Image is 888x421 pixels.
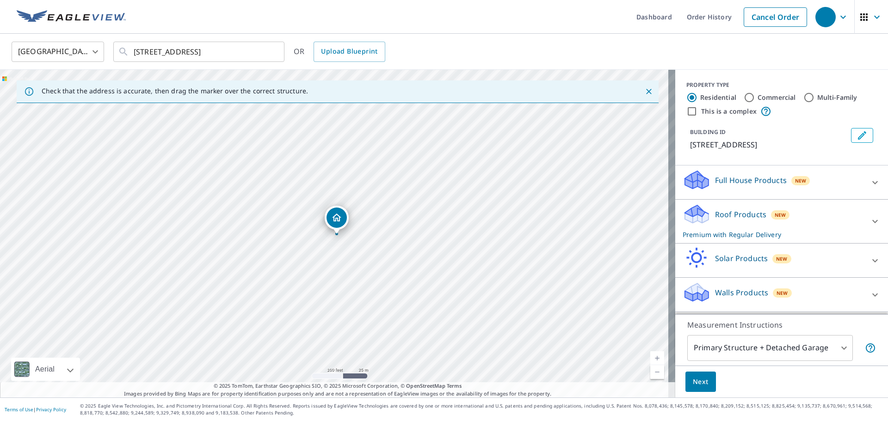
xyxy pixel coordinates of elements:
[775,211,786,219] span: New
[650,365,664,379] a: Current Level 18, Zoom Out
[294,42,385,62] div: OR
[321,46,377,57] span: Upload Blueprint
[865,342,876,354] span: Your report will include the primary structure and a detached garage if one exists.
[693,376,709,388] span: Next
[5,406,33,413] a: Terms of Use
[683,247,881,274] div: Solar ProductsNew
[817,93,857,102] label: Multi-Family
[214,382,462,390] span: © 2025 TomTom, Earthstar Geographics SIO, © 2025 Microsoft Corporation, ©
[687,335,853,361] div: Primary Structure + Detached Garage
[134,39,265,65] input: Search by address or latitude-longitude
[17,10,126,24] img: EV Logo
[683,203,881,239] div: Roof ProductsNewPremium with Regular Delivery
[715,209,766,220] p: Roof Products
[700,93,736,102] label: Residential
[715,175,787,186] p: Full House Products
[685,372,716,392] button: Next
[686,81,877,89] div: PROPERTY TYPE
[683,281,881,308] div: Walls ProductsNew
[5,407,66,412] p: |
[406,382,445,389] a: OpenStreetMap
[447,382,462,389] a: Terms
[12,39,104,65] div: [GEOGRAPHIC_DATA]
[650,351,664,365] a: Current Level 18, Zoom In
[776,255,788,262] span: New
[32,358,57,381] div: Aerial
[36,406,66,413] a: Privacy Policy
[715,287,768,298] p: Walls Products
[325,206,349,234] div: Dropped pin, building 1, Residential property, 4732 Montclair Ct Granite Bay, CA 95746
[715,253,768,264] p: Solar Products
[314,42,385,62] a: Upload Blueprint
[795,177,807,184] span: New
[42,87,308,95] p: Check that the address is accurate, then drag the marker over the correct structure.
[11,358,80,381] div: Aerial
[701,107,757,116] label: This is a complex
[80,403,883,416] p: © 2025 Eagle View Technologies, Inc. and Pictometry International Corp. All Rights Reserved. Repo...
[777,289,788,297] span: New
[744,7,807,27] a: Cancel Order
[643,85,655,98] button: Close
[690,128,726,136] p: BUILDING ID
[687,319,876,330] p: Measurement Instructions
[758,93,796,102] label: Commercial
[851,128,873,143] button: Edit building 1
[690,139,847,150] p: [STREET_ADDRESS]
[683,169,881,195] div: Full House ProductsNew
[683,230,864,239] p: Premium with Regular Delivery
